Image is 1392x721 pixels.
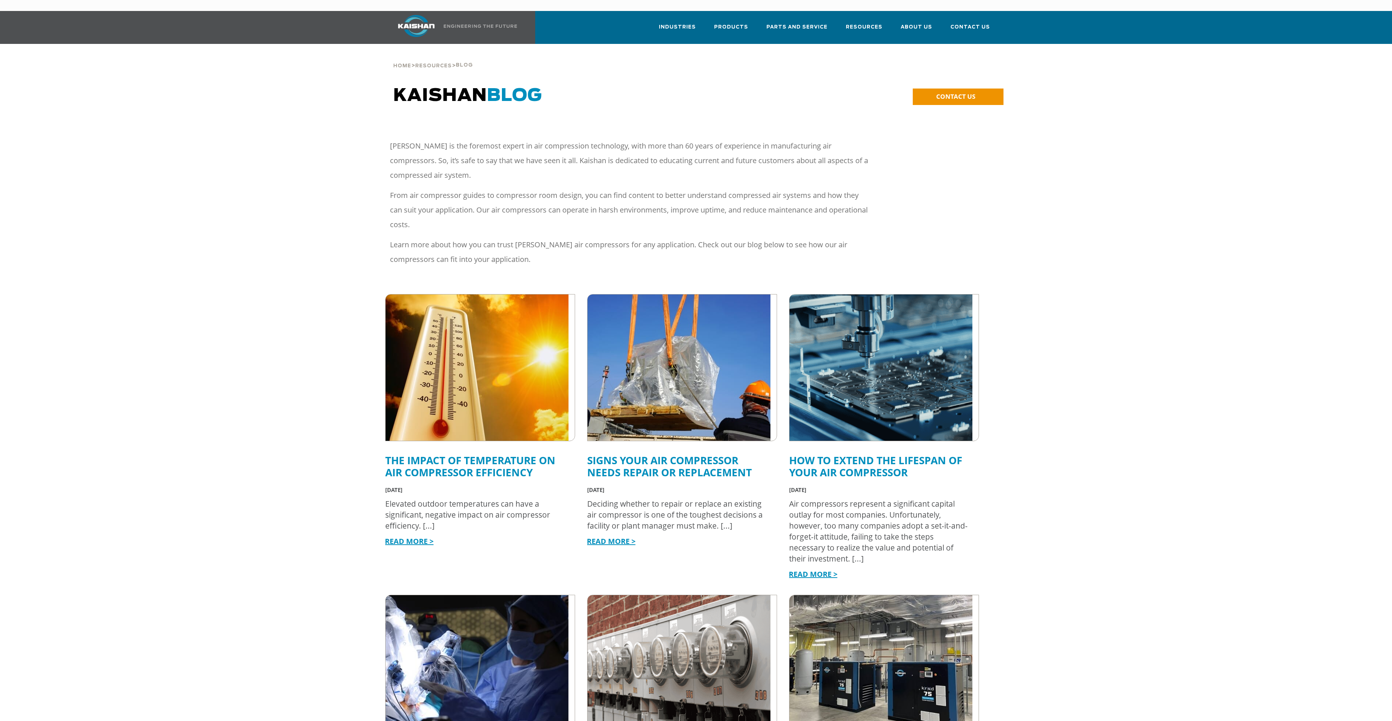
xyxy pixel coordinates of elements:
a: How to Extend the Lifespan of Your Air Compressor [789,453,962,479]
div: Elevated outdoor temperatures can have a significant, negative impact on air compressor efficienc... [385,498,568,531]
span: Parts and Service [766,23,828,31]
div: Air compressors represent a significant capital outlay for most companies. Unfortunately, however... [789,498,972,564]
a: Kaishan USA [389,11,518,44]
img: Air compressor lifespan [789,294,972,441]
a: Resources [415,62,452,69]
span: Blog [456,63,473,68]
p: Learn more about how you can trust [PERSON_NAME] air compressors for any application. Check out o... [390,237,869,267]
a: Parts and Service [766,18,828,42]
div: > > [393,44,473,72]
span: Industries [659,23,696,31]
p: [PERSON_NAME] is the foremost expert in air compression technology, with more than 60 years of ex... [390,139,869,183]
h1: Kaishan [393,86,845,106]
span: Resources [415,64,452,68]
span: About Us [901,23,932,31]
img: Engineering the future [444,25,517,28]
span: Products [714,23,748,31]
span: CONTACT US [936,92,975,101]
img: construction [588,294,770,441]
a: About Us [901,18,932,42]
a: Industries [659,18,696,42]
span: BLOG [487,87,542,105]
span: Resources [846,23,882,31]
span: [DATE] [385,486,402,493]
a: CONTACT US [913,89,1003,105]
a: Products [714,18,748,42]
img: kaishan logo [389,15,444,37]
a: Contact Us [950,18,990,42]
a: READ MORE > [385,536,434,546]
div: Deciding whether to repair or replace an existing air compressor is one of the toughest decisions... [587,498,770,531]
a: READ MORE > [587,536,635,546]
span: Contact Us [950,23,990,31]
a: The Impact of Temperature on Air Compressor Efficiency [385,453,555,479]
span: [DATE] [587,486,604,493]
img: thermometer [386,294,569,441]
a: Signs Your Air Compressor Needs Repair or Replacement [587,453,752,479]
a: Resources [846,18,882,42]
a: Home [393,62,411,69]
span: Home [393,64,411,68]
span: [DATE] [789,486,806,493]
p: From air compressor guides to compressor room design, you can find content to better understand c... [390,188,869,232]
a: READ MORE > [789,569,837,579]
